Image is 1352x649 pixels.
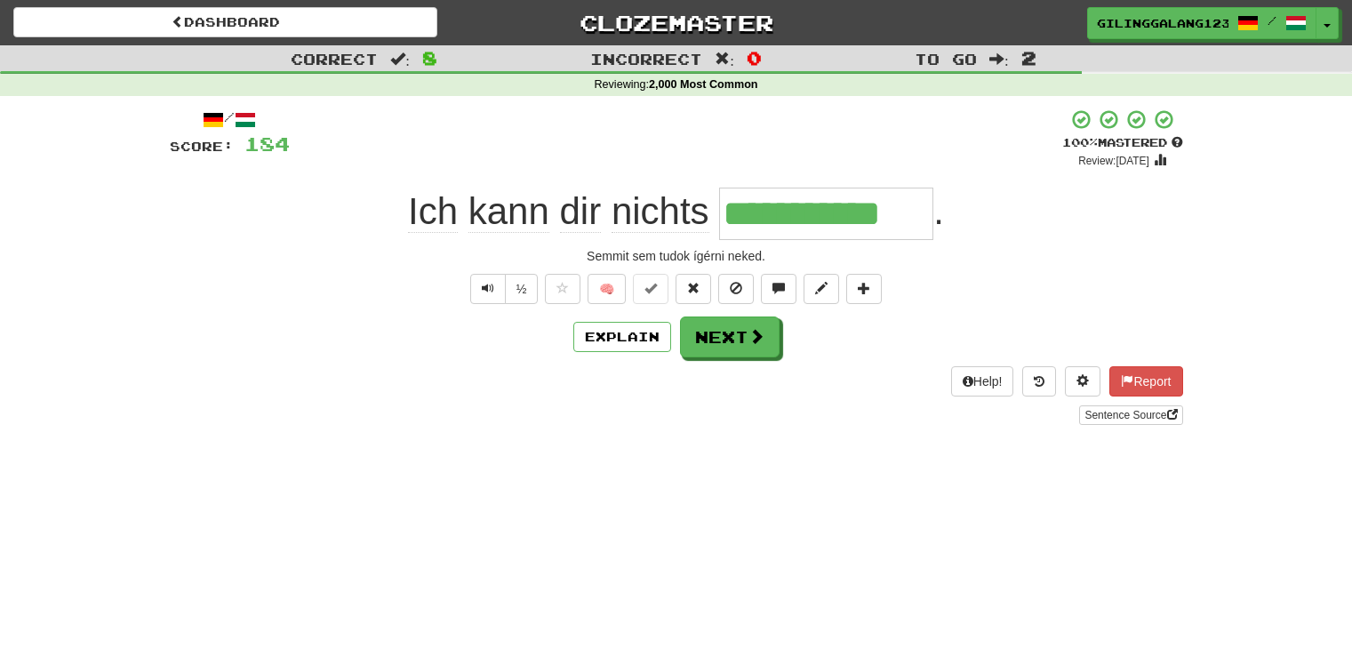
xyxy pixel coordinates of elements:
[408,190,458,233] span: Ich
[633,274,668,304] button: Set this sentence to 100% Mastered (alt+m)
[718,274,754,304] button: Ignore sentence (alt+i)
[470,274,506,304] button: Play sentence audio (ctl+space)
[464,7,888,38] a: Clozemaster
[612,190,709,233] span: nichts
[13,7,437,37] a: Dashboard
[1022,366,1056,397] button: Round history (alt+y)
[1097,15,1228,31] span: GIlinggalang123
[505,274,539,304] button: ½
[951,366,1014,397] button: Help!
[1021,47,1036,68] span: 2
[933,190,944,232] span: .
[291,50,378,68] span: Correct
[244,132,290,155] span: 184
[390,52,410,67] span: :
[170,108,290,131] div: /
[560,190,602,233] span: dir
[1079,405,1182,425] a: Sentence Source
[989,52,1009,67] span: :
[573,322,671,352] button: Explain
[545,274,580,304] button: Favorite sentence (alt+f)
[170,139,234,154] span: Score:
[747,47,762,68] span: 0
[915,50,977,68] span: To go
[1078,155,1149,167] small: Review: [DATE]
[590,50,702,68] span: Incorrect
[1062,135,1098,149] span: 100 %
[1062,135,1183,151] div: Mastered
[588,274,626,304] button: 🧠
[715,52,734,67] span: :
[649,78,757,91] strong: 2,000 Most Common
[676,274,711,304] button: Reset to 0% Mastered (alt+r)
[680,316,780,357] button: Next
[761,274,796,304] button: Discuss sentence (alt+u)
[1268,14,1276,27] span: /
[1087,7,1316,39] a: GIlinggalang123 /
[468,190,549,233] span: kann
[846,274,882,304] button: Add to collection (alt+a)
[467,274,539,304] div: Text-to-speech controls
[804,274,839,304] button: Edit sentence (alt+d)
[422,47,437,68] span: 8
[170,247,1183,265] div: Semmit sem tudok ígérni neked.
[1109,366,1182,397] button: Report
